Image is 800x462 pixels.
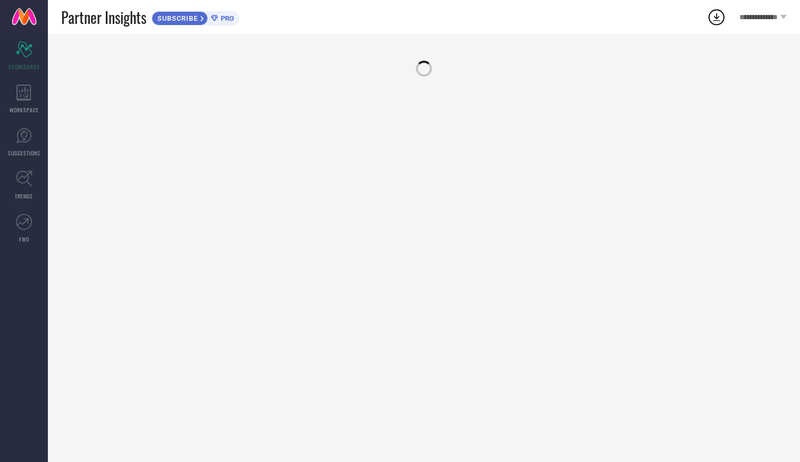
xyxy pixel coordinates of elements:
[9,63,40,71] span: SCORECARDS
[8,149,40,157] span: SUGGESTIONS
[15,192,33,200] span: TRENDS
[10,106,39,114] span: WORKSPACE
[218,14,234,22] span: PRO
[152,14,201,22] span: SUBSCRIBE
[707,7,726,27] div: Open download list
[152,9,239,26] a: SUBSCRIBEPRO
[61,6,146,28] span: Partner Insights
[19,235,29,243] span: FWD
